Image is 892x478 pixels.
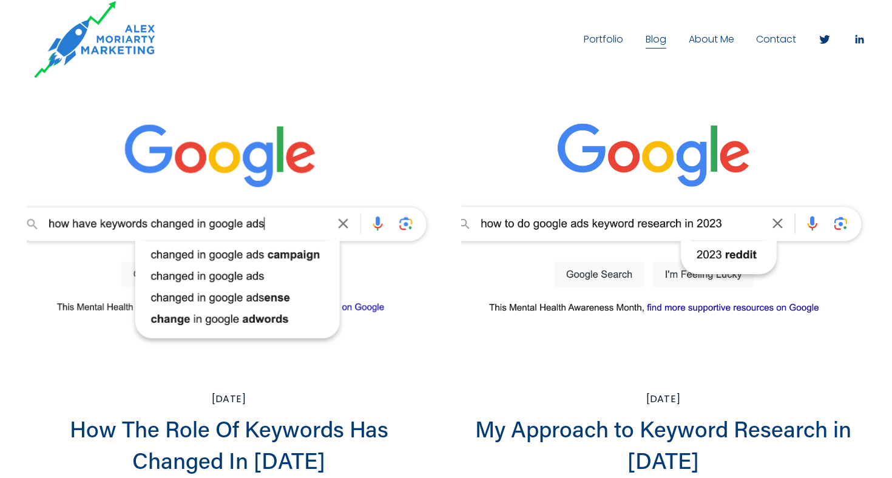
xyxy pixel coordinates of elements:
[646,394,680,404] time: [DATE]
[27,1,182,78] img: AlexMoriarty
[212,394,246,404] time: [DATE]
[25,105,433,377] img: How The Role Of Keywords Has Changed In 2023
[756,30,796,49] a: Contact
[459,105,868,377] img: My Approach to Keyword Research in 2023
[584,30,623,49] a: Portfolio
[853,33,865,45] a: LinkedIn
[689,30,734,49] a: About Me
[475,414,851,475] a: My Approach to Keyword Research in [DATE]
[70,414,388,475] a: How The Role Of Keywords Has Changed In [DATE]
[646,30,666,49] a: Blog
[819,33,831,45] a: Twitter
